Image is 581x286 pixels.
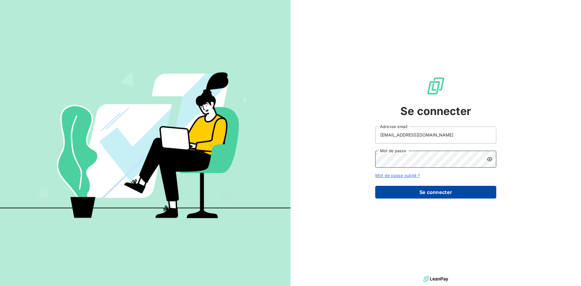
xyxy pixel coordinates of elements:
[400,103,471,119] span: Se connecter
[375,173,420,178] a: Mot de passe oublié ?
[375,127,496,143] input: placeholder
[426,76,445,96] img: Logo LeanPay
[375,186,496,199] button: Se connecter
[423,274,448,284] img: logo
